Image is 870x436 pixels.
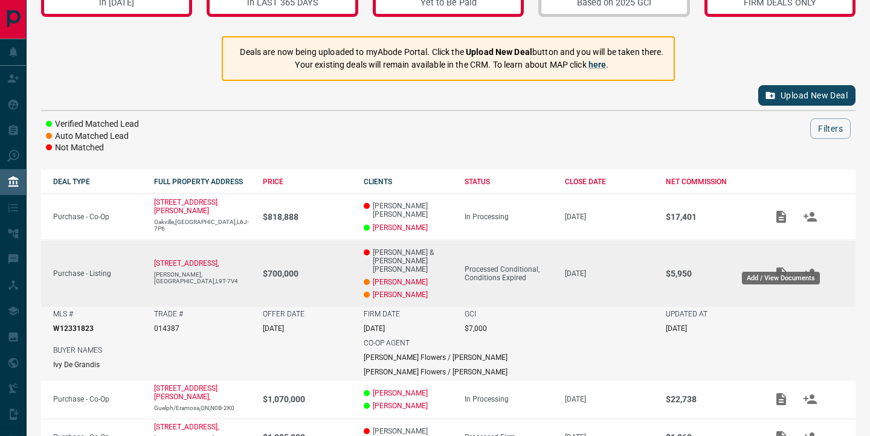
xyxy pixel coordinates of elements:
p: Oakville,[GEOGRAPHIC_DATA],L6J-7P6 [154,219,251,232]
p: $22,738 [666,394,755,404]
a: [PERSON_NAME] [373,223,428,232]
li: Not Matched [46,142,139,154]
p: BUYER NAMES [53,346,102,354]
a: [STREET_ADDRESS], [154,259,219,268]
a: [PERSON_NAME] [373,290,428,299]
div: CLIENTS [364,178,453,186]
p: [DATE] [666,324,687,333]
a: [STREET_ADDRESS], [154,423,219,431]
p: [DATE] [565,395,654,403]
p: Guelph/Eramosa,ON,N0B-2K0 [154,405,251,411]
div: PRICE [263,178,352,186]
p: [PERSON_NAME] Flowers / [PERSON_NAME] [364,353,507,362]
div: Add / View Documents [742,272,820,284]
div: DEAL TYPE [53,178,142,186]
span: Match Clients [796,212,825,220]
div: STATUS [465,178,553,186]
p: $700,000 [263,269,352,278]
p: [PERSON_NAME] [364,427,453,435]
div: Processed Conditional, Conditions Expired [465,265,553,282]
p: $7,000 [465,324,487,333]
div: In Processing [465,395,553,403]
p: GCI [465,310,476,318]
p: CO-OP AGENT [364,339,410,347]
a: [STREET_ADDRESS][PERSON_NAME], [154,384,217,401]
p: [DATE] [364,324,385,333]
button: Filters [810,118,851,139]
button: Upload New Deal [758,85,855,106]
a: here [588,60,607,69]
p: Your existing deals will remain available in the CRM. To learn about MAP click . [240,59,663,71]
p: Ivy De Grandis [53,361,100,369]
p: Purchase - Co-Op [53,213,142,221]
span: Add / View Documents [767,212,796,220]
div: FULL PROPERTY ADDRESS [154,178,251,186]
p: [PERSON_NAME] Flowers / [PERSON_NAME] [364,368,507,376]
li: Verified Matched Lead [46,118,139,130]
p: Purchase - Co-Op [53,395,142,403]
span: Match Clients [796,394,825,403]
p: [PERSON_NAME] & [PERSON_NAME] [PERSON_NAME] [364,248,453,274]
a: [PERSON_NAME] [373,278,428,286]
p: [DATE] [565,213,654,221]
p: Deals are now being uploaded to myAbode Portal. Click the button and you will be taken there. [240,46,663,59]
p: TRADE # [154,310,183,318]
p: [DATE] [565,269,654,278]
a: [PERSON_NAME] [373,402,428,410]
p: $17,401 [666,212,755,222]
p: W12331823 [53,324,94,333]
p: Purchase - Listing [53,269,142,278]
p: MLS # [53,310,73,318]
strong: Upload New Deal [466,47,532,57]
a: [PERSON_NAME] [373,389,428,397]
div: CLOSE DATE [565,178,654,186]
p: UPDATED AT [666,310,707,318]
p: FIRM DATE [364,310,400,318]
p: $1,070,000 [263,394,352,404]
p: $5,950 [666,269,755,278]
span: Add / View Documents [767,394,796,403]
a: [STREET_ADDRESS][PERSON_NAME] [154,198,217,215]
p: OFFER DATE [263,310,304,318]
p: [DATE] [263,324,284,333]
div: NET COMMISSION [666,178,755,186]
p: [PERSON_NAME] [PERSON_NAME] [364,202,453,219]
p: 014387 [154,324,179,333]
p: [PERSON_NAME],[GEOGRAPHIC_DATA],L9T-7V4 [154,271,251,284]
div: In Processing [465,213,553,221]
li: Auto Matched Lead [46,130,139,143]
p: $818,888 [263,212,352,222]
